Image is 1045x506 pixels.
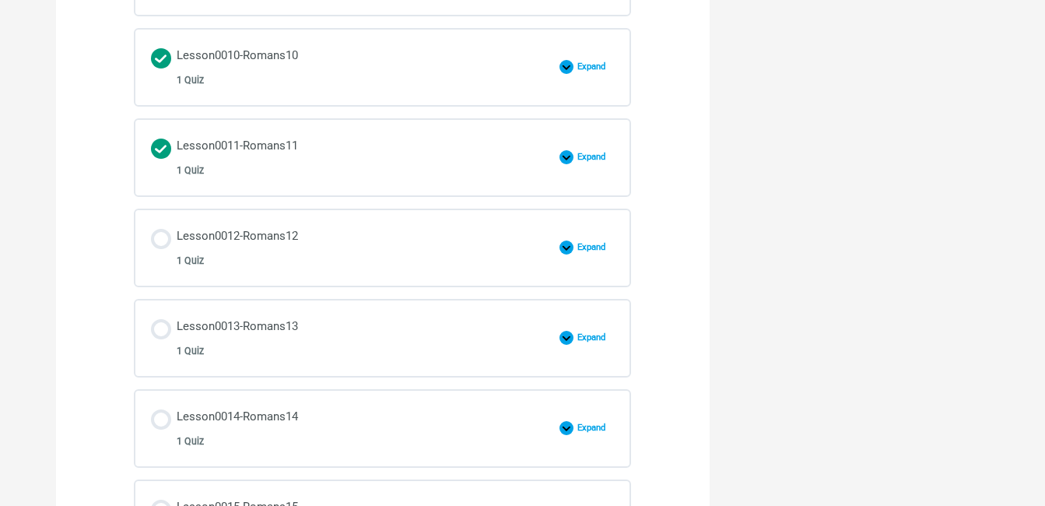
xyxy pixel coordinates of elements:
a: Not started Lesson0014-Romans14 1 Quiz [151,406,551,451]
div: Completed [151,48,171,69]
span: Expand [573,332,615,343]
a: Not started Lesson0012-Romans12 1 Quiz [151,226,551,270]
span: 1 Quiz [177,346,204,357]
div: Completed [151,139,171,159]
div: Lesson0010-Romans10 [177,45,298,90]
a: Not started Lesson0013-Romans13 1 Quiz [151,316,551,360]
div: Lesson0012-Romans12 [177,226,298,270]
a: Completed Lesson0011-Romans11 1 Quiz [151,135,551,180]
span: 1 Quiz [177,436,204,447]
button: Expand [559,421,615,435]
div: Not started [151,409,171,430]
span: Expand [573,242,615,253]
div: Not started [151,319,171,339]
button: Expand [559,331,615,345]
button: Expand [559,150,615,164]
div: Not started [151,229,171,249]
div: Lesson0011-Romans11 [177,135,298,180]
span: 1 Quiz [177,165,204,176]
div: Lesson0014-Romans14 [177,406,298,451]
div: Lesson0013-Romans13 [177,316,298,360]
button: Expand [559,60,615,74]
span: 1 Quiz [177,75,204,86]
a: Completed Lesson0010-Romans10 1 Quiz [151,45,551,90]
button: Expand [559,241,615,255]
span: Expand [573,61,615,72]
span: Expand [573,423,615,434]
span: Expand [573,152,615,163]
span: 1 Quiz [177,255,204,266]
